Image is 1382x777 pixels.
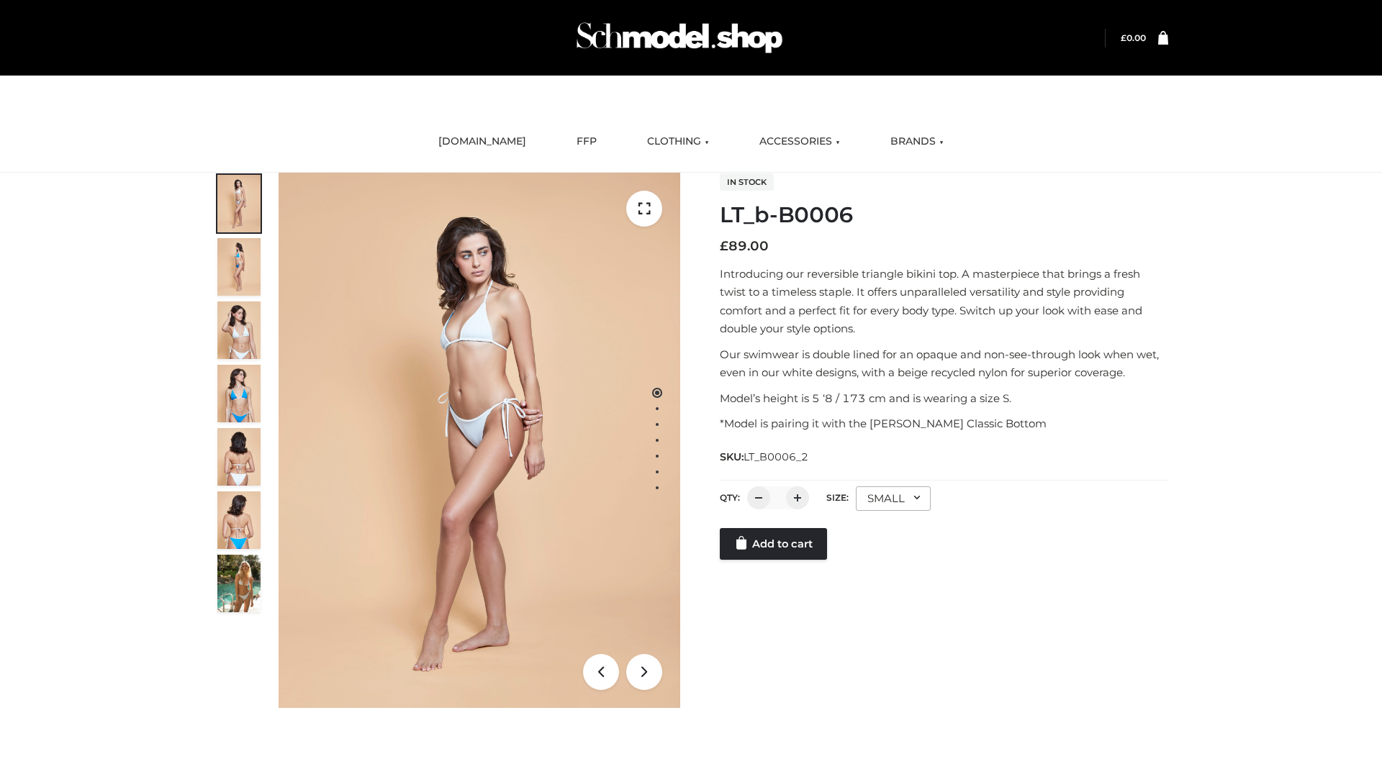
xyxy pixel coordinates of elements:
[1121,32,1146,43] a: £0.00
[572,9,787,66] img: Schmodel Admin 964
[1121,32,1146,43] bdi: 0.00
[720,173,774,191] span: In stock
[217,428,261,486] img: ArielClassicBikiniTop_CloudNine_AzureSky_OW114ECO_7-scaled.jpg
[720,345,1168,382] p: Our swimwear is double lined for an opaque and non-see-through look when wet, even in our white d...
[720,492,740,503] label: QTY:
[744,450,808,463] span: LT_B0006_2
[856,486,931,511] div: SMALL
[749,126,851,158] a: ACCESSORIES
[217,175,261,232] img: ArielClassicBikiniTop_CloudNine_AzureSky_OW114ECO_1-scaled.jpg
[720,448,810,465] span: SKU:
[217,365,261,422] img: ArielClassicBikiniTop_CloudNine_AzureSky_OW114ECO_4-scaled.jpg
[720,238,769,254] bdi: 89.00
[720,414,1168,433] p: *Model is pairing it with the [PERSON_NAME] Classic Bottom
[566,126,608,158] a: FFP
[720,528,827,560] a: Add to cart
[428,126,537,158] a: [DOMAIN_NAME]
[720,389,1168,408] p: Model’s height is 5 ‘8 / 173 cm and is wearing a size S.
[1121,32,1126,43] span: £
[880,126,954,158] a: BRANDS
[720,238,728,254] span: £
[217,555,261,612] img: Arieltop_CloudNine_AzureSky2.jpg
[636,126,720,158] a: CLOTHING
[279,173,680,708] img: LT_b-B0006
[217,238,261,296] img: ArielClassicBikiniTop_CloudNine_AzureSky_OW114ECO_2-scaled.jpg
[826,492,849,503] label: Size:
[720,265,1168,338] p: Introducing our reversible triangle bikini top. A masterpiece that brings a fresh twist to a time...
[217,301,261,359] img: ArielClassicBikiniTop_CloudNine_AzureSky_OW114ECO_3-scaled.jpg
[217,491,261,549] img: ArielClassicBikiniTop_CloudNine_AzureSky_OW114ECO_8-scaled.jpg
[720,202,1168,228] h1: LT_b-B0006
